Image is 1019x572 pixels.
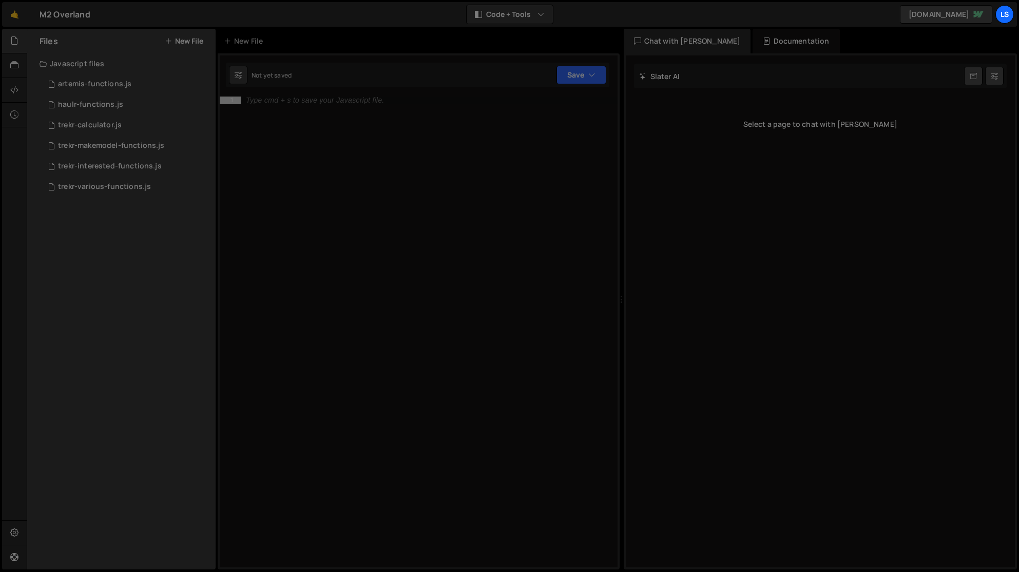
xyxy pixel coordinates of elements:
div: 11669/42694.js [40,156,216,177]
div: haulr-functions.js [58,100,123,109]
div: 11669/42207.js [40,74,216,94]
a: [DOMAIN_NAME] [900,5,992,24]
a: LS [995,5,1014,24]
div: Javascript files [27,53,216,74]
div: Chat with [PERSON_NAME] [624,29,751,53]
div: Select a page to chat with [PERSON_NAME] [634,104,1007,145]
div: Type cmd + s to save your Javascript file. [246,97,384,104]
div: 11669/37446.js [40,136,216,156]
h2: Files [40,35,58,47]
div: artemis-functions.js [58,80,131,89]
div: New File [224,36,267,46]
button: New File [165,37,203,45]
div: Not yet saved [252,71,292,80]
div: trekr-various-functions.js [58,182,151,192]
div: 1 [220,97,241,104]
a: 🤙 [2,2,27,27]
div: trekr-interested-functions.js [58,162,162,171]
div: 11669/40542.js [40,94,216,115]
div: M2 Overland [40,8,90,21]
div: Documentation [753,29,839,53]
button: Code + Tools [467,5,553,24]
div: 11669/37341.js [40,177,216,197]
button: Save [556,66,606,84]
div: 11669/27653.js [40,115,216,136]
div: trekr-makemodel-functions.js [58,141,164,150]
div: trekr-calculator.js [58,121,122,130]
h2: Slater AI [639,71,680,81]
